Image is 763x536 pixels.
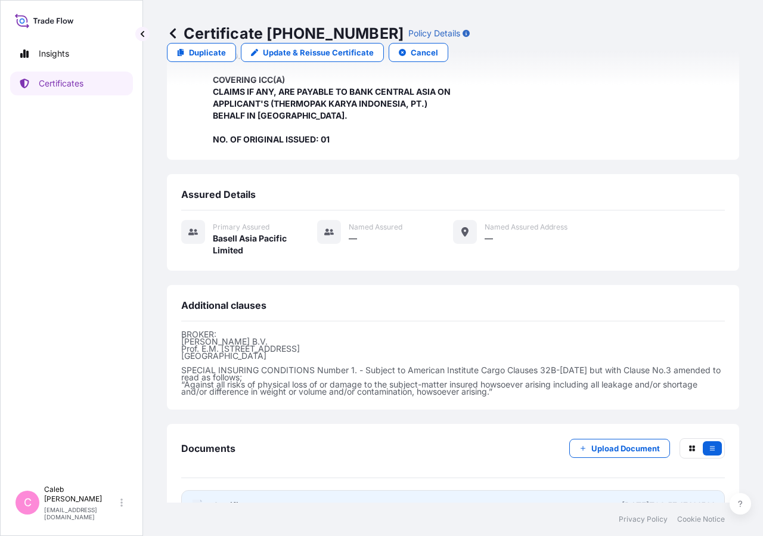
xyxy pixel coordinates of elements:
[181,442,235,454] span: Documents
[181,490,725,521] a: PDFCertificate[DATE]T03:57:17.161561
[167,43,236,62] a: Duplicate
[189,47,226,58] p: Duplicate
[349,233,357,244] span: —
[485,233,493,244] span: —
[24,497,32,509] span: C
[39,48,69,60] p: Insights
[181,331,725,395] p: BROKER: [PERSON_NAME] B.V. Prof. E.M. [STREET_ADDRESS] [GEOGRAPHIC_DATA] SPECIAL INSURING CONDITI...
[44,485,118,504] p: Caleb [PERSON_NAME]
[263,47,374,58] p: Update & Reissue Certificate
[167,24,404,43] p: Certificate [PHONE_NUMBER]
[181,188,256,200] span: Assured Details
[10,72,133,95] a: Certificates
[591,442,660,454] p: Upload Document
[44,506,118,520] p: [EMAIL_ADDRESS][DOMAIN_NAME]
[411,47,438,58] p: Cancel
[389,43,448,62] button: Cancel
[349,222,402,232] span: Named Assured
[622,500,715,512] div: [DATE]T03:57:17.161561
[213,222,269,232] span: Primary assured
[485,222,567,232] span: Named Assured Address
[569,439,670,458] button: Upload Document
[241,43,384,62] a: Update & Reissue Certificate
[213,500,256,512] span: Certificate
[677,515,725,524] a: Cookie Notice
[10,42,133,66] a: Insights
[181,299,266,311] span: Additional clauses
[39,78,83,89] p: Certificates
[619,515,668,524] a: Privacy Policy
[408,27,460,39] p: Policy Details
[213,50,453,145] span: LC NO.: 014STSY535349 COVERING ICC(A) CLAIMS IF ANY, ARE PAYABLE TO BANK CENTRAL ASIA ON APPLICAN...
[213,233,317,256] span: Basell Asia Pacific Limited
